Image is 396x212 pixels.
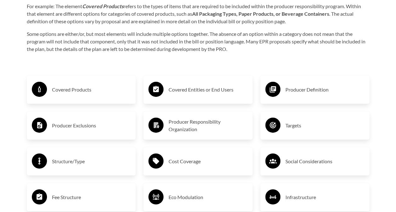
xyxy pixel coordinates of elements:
[169,118,248,133] h3: Producer Responsibility Organization
[285,156,364,166] h3: Social Considerations
[285,120,364,131] h3: Targets
[169,156,248,166] h3: Cost Coverage
[82,3,123,9] strong: Covered Products
[27,3,370,25] p: For example: The element refers to the types of items that are required to be included within the...
[285,192,364,202] h3: Infrastructure
[52,85,131,95] h3: Covered Products
[52,156,131,166] h3: Structure/Type
[285,85,364,95] h3: Producer Definition
[169,192,248,202] h3: Eco Modulation
[52,192,131,202] h3: Fee Structure
[192,11,329,17] strong: All Packaging Types, Paper Products, or Beverage Containers
[169,85,248,95] h3: Covered Entities or End Users
[52,120,131,131] h3: Producer Exclusions
[27,30,370,53] p: Some options are either/or, but most elements will include multiple options together. The absence...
